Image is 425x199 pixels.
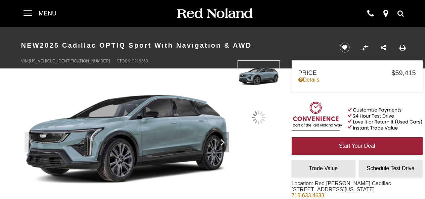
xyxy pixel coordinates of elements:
[309,165,338,171] span: Trade Value
[238,60,280,92] img: New 2025 Blue Cadillac Sport image 1
[176,8,253,19] img: Red Noland Auto Group
[391,69,416,77] span: $59,415
[367,165,415,171] span: Schedule Test Drive
[117,59,131,63] span: Stock:
[359,43,369,53] button: Compare vehicle
[21,59,29,63] span: VIN:
[298,69,392,77] span: Price
[337,42,352,53] button: Save vehicle
[131,59,148,63] span: C219363
[399,44,406,52] a: Print this New 2025 Cadillac OPTIQ Sport With Navigation & AWD
[21,32,329,59] h1: 2025 Cadillac OPTIQ Sport With Navigation & AWD
[292,137,423,155] a: Start Your Deal
[339,143,375,149] span: Start Your Deal
[292,193,325,198] a: 719.633.4633
[381,44,386,52] a: Share this New 2025 Cadillac OPTIQ Sport With Navigation & AWD
[298,69,416,77] a: Price $59,415
[29,59,110,63] span: [US_VEHICLE_IDENTIFICATION_NUMBER]
[21,42,40,49] strong: New
[359,160,423,177] a: Schedule Test Drive
[298,77,416,83] a: Details
[292,160,355,177] a: Trade Value
[216,132,229,152] div: Next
